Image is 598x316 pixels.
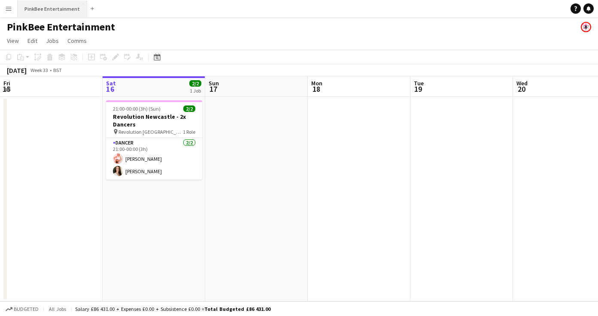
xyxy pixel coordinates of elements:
[28,67,50,73] span: Week 33
[207,84,219,94] span: 17
[414,79,424,87] span: Tue
[183,129,195,135] span: 1 Role
[209,79,219,87] span: Sun
[183,105,195,112] span: 2/2
[413,84,424,94] span: 19
[106,79,116,87] span: Sat
[4,304,40,314] button: Budgeted
[18,0,87,17] button: PinkBee Entertainment
[106,138,202,180] app-card-role: Dancer2/221:00-00:00 (3h)[PERSON_NAME][PERSON_NAME]
[14,306,39,312] span: Budgeted
[7,66,27,75] div: [DATE]
[105,84,116,94] span: 16
[53,67,62,73] div: BST
[3,35,22,46] a: View
[64,35,90,46] a: Comms
[7,37,19,45] span: View
[190,87,201,94] div: 1 Job
[7,21,115,33] h1: PinkBee Entertainment
[106,113,202,128] h3: Revolution Newcastle - 2x Dancers
[27,37,37,45] span: Edit
[24,35,41,46] a: Edit
[106,100,202,180] app-job-card: 21:00-00:00 (3h) (Sun)2/2Revolution Newcastle - 2x Dancers Revolution [GEOGRAPHIC_DATA]1 RoleDanc...
[311,79,322,87] span: Mon
[2,84,10,94] span: 15
[310,84,322,94] span: 18
[67,37,87,45] span: Comms
[516,79,528,87] span: Wed
[204,306,270,312] span: Total Budgeted £86 431.00
[46,37,59,45] span: Jobs
[42,35,62,46] a: Jobs
[113,105,161,112] span: 21:00-00:00 (3h) (Sun)
[189,80,201,87] span: 2/2
[3,79,10,87] span: Fri
[118,129,183,135] span: Revolution [GEOGRAPHIC_DATA]
[515,84,528,94] span: 20
[75,306,270,312] div: Salary £86 431.00 + Expenses £0.00 + Subsistence £0.00 =
[47,306,68,312] span: All jobs
[581,22,591,32] app-user-avatar: Pink Bee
